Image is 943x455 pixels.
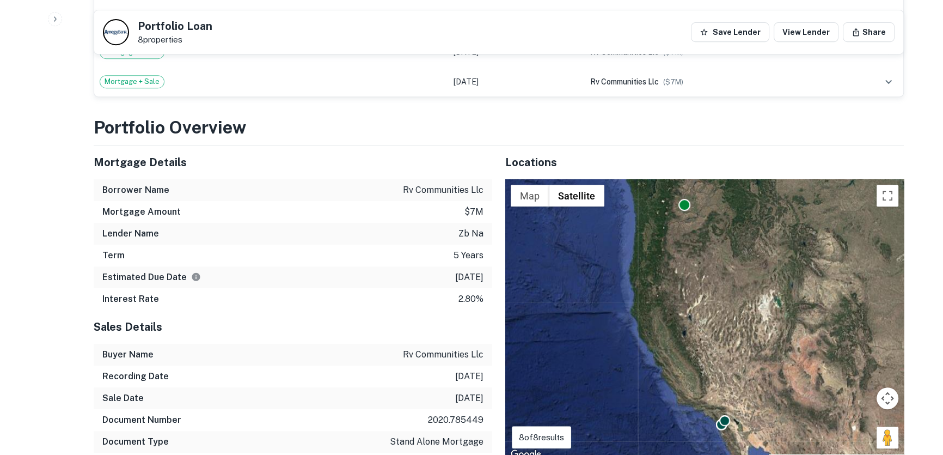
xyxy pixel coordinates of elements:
[102,414,181,427] h6: Document Number
[102,249,125,262] h6: Term
[663,78,683,86] span: ($ 7M )
[94,319,492,335] h5: Sales Details
[403,348,483,361] p: rv communities llc
[102,348,154,361] h6: Buyer Name
[877,387,898,409] button: Map camera controls
[102,392,144,405] h6: Sale Date
[138,35,212,45] p: 8 properties
[877,185,898,207] button: Toggle fullscreen view
[94,114,904,141] h3: Portfolio Overview
[454,249,483,262] p: 5 years
[102,370,169,383] h6: Recording Date
[403,184,483,197] p: rv communities llc
[458,293,483,306] p: 2.80%
[889,368,943,420] iframe: Chat Widget
[428,414,483,427] p: 2020.785449
[774,22,838,42] a: View Lender
[191,272,201,282] svg: Estimate is based on a standard schedule for this type of loan.
[505,154,904,171] h5: Locations
[877,427,898,448] button: Drag Pegman onto the map to open Street View
[590,77,659,86] span: rv communities llc
[448,67,585,96] td: [DATE]
[102,205,181,219] h6: Mortgage Amount
[458,227,483,240] p: zb na
[455,370,483,383] p: [DATE]
[455,392,483,405] p: [DATE]
[879,72,898,91] button: expand row
[464,205,483,219] p: $7m
[390,435,483,448] p: stand alone mortgage
[138,21,212,32] h5: Portfolio Loan
[448,8,585,38] td: [DATE]
[843,22,895,42] button: Share
[511,185,549,207] button: Show street map
[102,293,159,306] h6: Interest Rate
[94,154,492,171] h5: Mortgage Details
[519,431,564,444] p: 8 of 8 results
[102,184,169,197] h6: Borrower Name
[102,271,201,284] h6: Estimated Due Date
[691,22,769,42] button: Save Lender
[100,76,164,87] span: Mortgage + Sale
[549,185,604,207] button: Show satellite imagery
[102,227,159,240] h6: Lender Name
[455,271,483,284] p: [DATE]
[102,435,169,448] h6: Document Type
